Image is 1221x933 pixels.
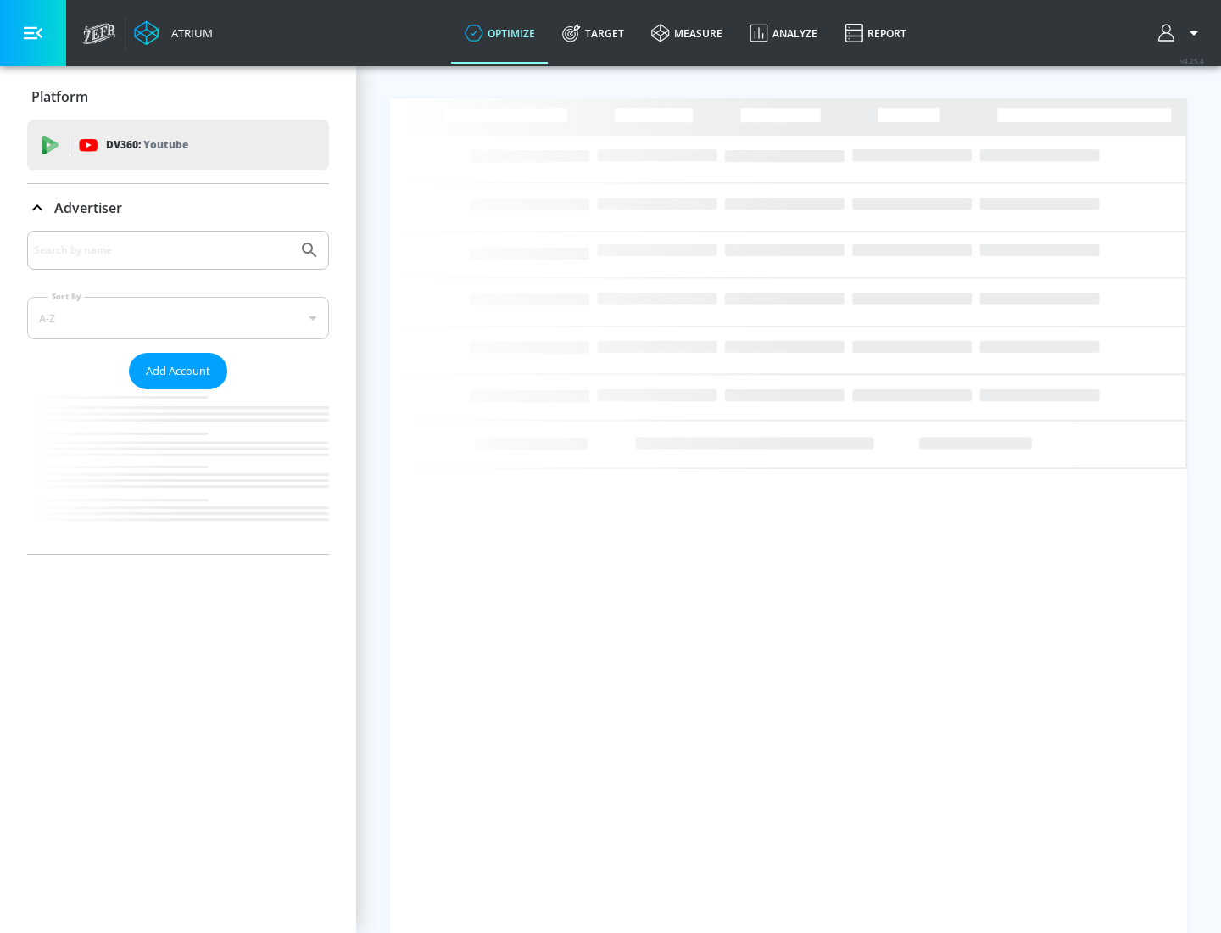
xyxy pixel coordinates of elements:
[27,184,329,232] div: Advertiser
[143,136,188,154] p: Youtube
[638,3,736,64] a: measure
[134,20,213,46] a: Atrium
[451,3,549,64] a: optimize
[1180,56,1204,65] span: v 4.25.4
[129,353,227,389] button: Add Account
[27,120,329,170] div: DV360: Youtube
[27,231,329,554] div: Advertiser
[164,25,213,41] div: Atrium
[54,198,122,217] p: Advertiser
[831,3,920,64] a: Report
[27,73,329,120] div: Platform
[27,297,329,339] div: A-Z
[146,361,210,381] span: Add Account
[48,291,85,302] label: Sort By
[549,3,638,64] a: Target
[34,239,291,261] input: Search by name
[27,389,329,554] nav: list of Advertiser
[31,87,88,106] p: Platform
[106,136,188,154] p: DV360:
[736,3,831,64] a: Analyze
